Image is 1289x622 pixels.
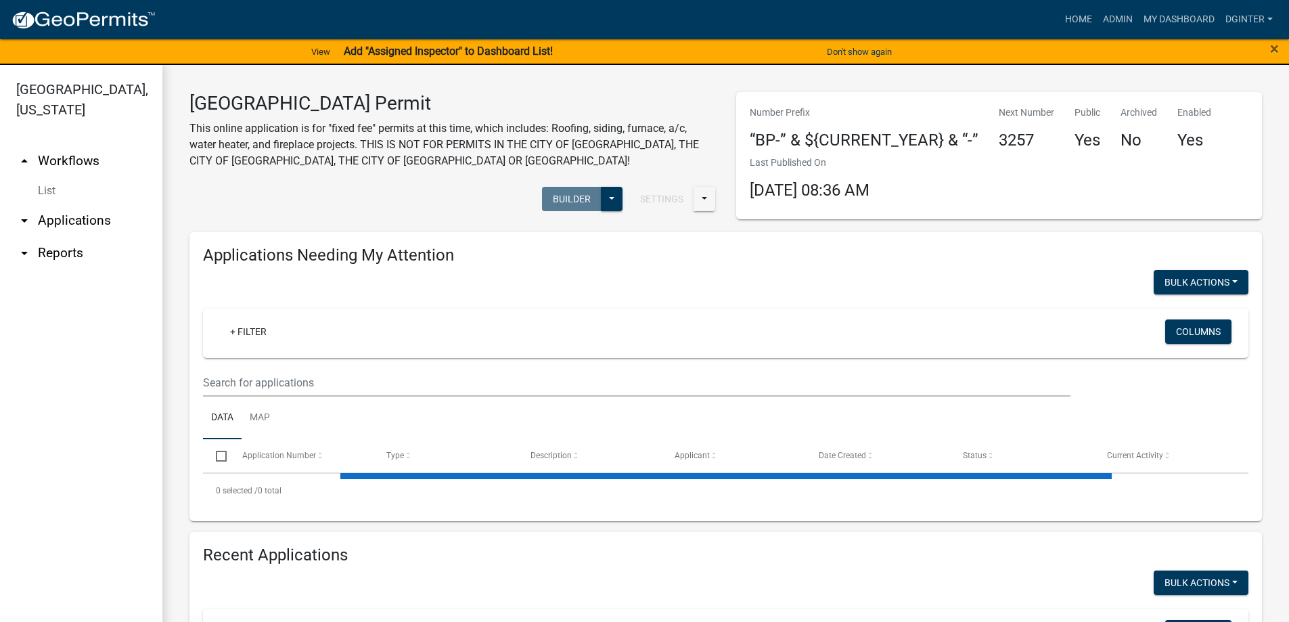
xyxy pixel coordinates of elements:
datatable-header-cell: Current Activity [1094,439,1238,472]
button: Builder [542,187,602,211]
p: Last Published On [750,156,869,170]
a: dginter [1220,7,1278,32]
span: Applicant [675,451,710,460]
h4: Applications Needing My Attention [203,246,1248,265]
a: View [306,41,336,63]
button: Close [1270,41,1279,57]
span: [DATE] 08:36 AM [750,181,869,200]
datatable-header-cell: Status [950,439,1094,472]
datatable-header-cell: Type [373,439,517,472]
h4: Yes [1177,131,1211,150]
strong: Add "Assigned Inspector" to Dashboard List! [344,45,553,58]
h4: “BP-” & ${CURRENT_YEAR} & “-” [750,131,978,150]
a: + Filter [219,319,277,344]
button: Don't show again [821,41,897,63]
span: Application Number [242,451,316,460]
span: Description [530,451,572,460]
i: arrow_drop_up [16,153,32,169]
i: arrow_drop_down [16,245,32,261]
div: 0 total [203,474,1248,508]
span: Current Activity [1107,451,1163,460]
datatable-header-cell: Description [518,439,662,472]
a: Admin [1098,7,1138,32]
i: arrow_drop_down [16,213,32,229]
datatable-header-cell: Select [203,439,229,472]
p: Number Prefix [750,106,978,120]
h4: Yes [1075,131,1100,150]
span: Status [963,451,987,460]
button: Columns [1165,319,1231,344]
h4: Recent Applications [203,546,1248,565]
a: Map [242,397,278,440]
input: Search for applications [203,369,1070,397]
a: Data [203,397,242,440]
span: × [1270,39,1279,58]
span: Type [386,451,404,460]
a: My Dashboard [1138,7,1220,32]
p: Enabled [1177,106,1211,120]
p: This online application is for "fixed fee" permits at this time, which includes: Roofing, siding,... [189,120,716,169]
h4: 3257 [999,131,1054,150]
span: Date Created [819,451,866,460]
p: Archived [1121,106,1157,120]
datatable-header-cell: Applicant [662,439,806,472]
datatable-header-cell: Application Number [229,439,373,472]
button: Settings [629,187,694,211]
span: 0 selected / [216,486,258,495]
p: Public [1075,106,1100,120]
button: Bulk Actions [1154,270,1248,294]
datatable-header-cell: Date Created [806,439,950,472]
button: Bulk Actions [1154,571,1248,595]
p: Next Number [999,106,1054,120]
h3: [GEOGRAPHIC_DATA] Permit [189,92,716,115]
h4: No [1121,131,1157,150]
a: Home [1060,7,1098,32]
